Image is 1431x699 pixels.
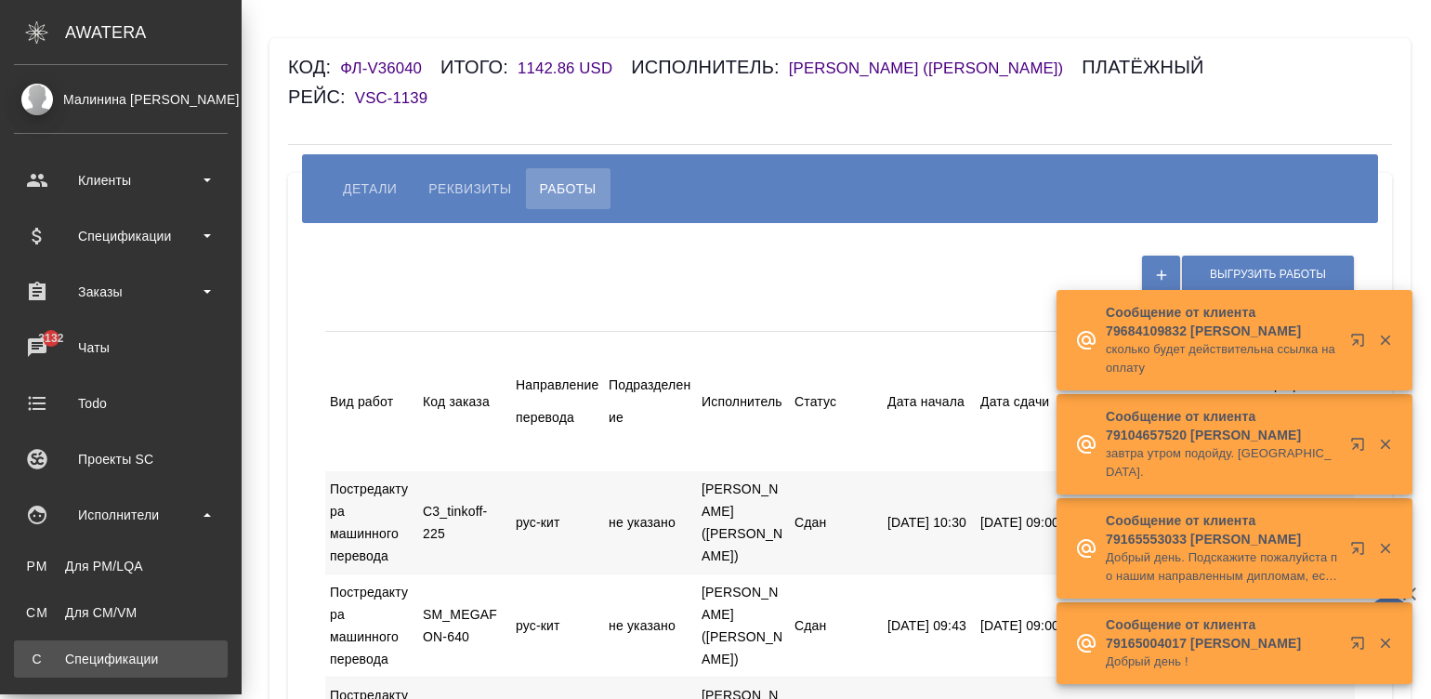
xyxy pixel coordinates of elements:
[1106,340,1338,377] p: сколько будет действительна ссылка на оплату
[23,603,218,622] div: Для CM/VM
[418,494,511,551] div: C3_tinkoff-225
[518,59,631,77] h6: 1142.86 USD
[14,89,228,110] div: Малинина [PERSON_NAME]
[14,389,228,417] div: Todo
[428,178,511,200] span: Реквизиты
[14,278,228,306] div: Заказы
[5,380,237,427] a: Todo
[14,222,228,250] div: Спецификации
[887,386,971,418] div: Дата начала
[976,608,1069,643] div: [DATE] 09:00
[1339,530,1384,574] button: Открыть в новой вкладке
[14,445,228,473] div: Проекты SC
[976,505,1069,540] div: [DATE] 09:00
[355,89,446,107] h6: VSC-1139
[609,369,692,434] div: Подразделение
[1366,635,1404,652] button: Закрыть
[14,594,228,631] a: CMДля CM/VM
[325,471,418,574] div: Постредактура машинного перевода
[27,329,74,348] span: 3132
[288,57,340,77] h6: Код:
[1106,653,1338,671] p: Добрый день !
[1366,540,1404,557] button: Закрыть
[604,505,697,540] div: не указано
[14,166,228,194] div: Клиенты
[883,505,976,540] div: [DATE] 10:30
[14,501,228,529] div: Исполнители
[14,547,228,585] a: PMДля PM/LQA
[14,640,228,678] a: ССпецификации
[789,59,1083,77] h6: [PERSON_NAME] ([PERSON_NAME])
[1106,407,1338,444] p: Сообщение от клиента 79104657520 [PERSON_NAME]
[1106,548,1338,586] p: Добрый день. Подскажите пожалуйста по нашим направленным дипломам, если ли движения?
[418,597,511,654] div: SM_MEGAFON-640
[1106,615,1338,653] p: Сообщение от клиента 79165004017 [PERSON_NAME]
[631,57,789,77] h6: Исполнитель:
[288,57,1204,107] h6: Платёжный рейс:
[702,386,785,418] div: Исполнитель
[511,505,604,540] div: рус-кит
[789,61,1083,76] a: [PERSON_NAME] ([PERSON_NAME])
[23,650,218,668] div: Спецификации
[697,471,790,574] div: [PERSON_NAME] ([PERSON_NAME])
[1339,426,1384,470] button: Открыть в новой вкладке
[511,608,604,643] div: рус-кит
[1339,322,1384,366] button: Открыть в новой вкладке
[790,505,883,540] div: Сдан
[883,608,976,643] div: [DATE] 09:43
[5,324,237,371] a: 3132Чаты
[1106,511,1338,548] p: Сообщение от клиента 79165553033 [PERSON_NAME]
[423,386,506,418] div: Код заказа
[23,557,218,575] div: Для PM/LQA
[1106,444,1338,481] p: завтра утром подойду. [GEOGRAPHIC_DATA].
[980,386,1064,418] div: Дата сдачи
[516,369,599,434] div: Направление перевода
[65,14,242,51] div: AWATERA
[14,334,228,362] div: Чаты
[1210,267,1326,283] span: Выгрузить работы
[1106,303,1338,340] p: Сообщение от клиента 79684109832 [PERSON_NAME]
[1339,625,1384,669] button: Открыть в новой вкладке
[790,608,883,643] div: Сдан
[5,436,237,482] a: Проекты SC
[340,59,440,77] h6: ФЛ-V36040
[330,386,414,418] div: Вид работ
[343,178,397,200] span: Детали
[604,608,697,643] div: не указано
[1366,332,1404,349] button: Закрыть
[794,386,878,418] div: Статус
[440,57,518,77] h6: Итого:
[355,91,446,106] a: VSC-1139
[1182,256,1354,294] button: Выгрузить работы
[697,574,790,677] div: [PERSON_NAME] ([PERSON_NAME])
[1366,436,1404,453] button: Закрыть
[325,574,418,677] div: Постредактура машинного перевода
[540,178,597,200] span: Работы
